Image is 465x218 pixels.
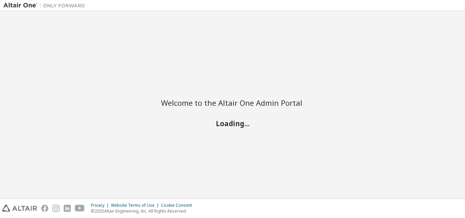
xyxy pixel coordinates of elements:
[75,205,85,212] img: youtube.svg
[3,2,89,9] img: Altair One
[161,98,304,107] h2: Welcome to the Altair One Admin Portal
[91,203,111,208] div: Privacy
[161,203,196,208] div: Cookie Consent
[52,205,60,212] img: instagram.svg
[161,119,304,128] h2: Loading...
[64,205,71,212] img: linkedin.svg
[2,205,37,212] img: altair_logo.svg
[91,208,196,214] p: © 2025 Altair Engineering, Inc. All Rights Reserved.
[41,205,48,212] img: facebook.svg
[111,203,161,208] div: Website Terms of Use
